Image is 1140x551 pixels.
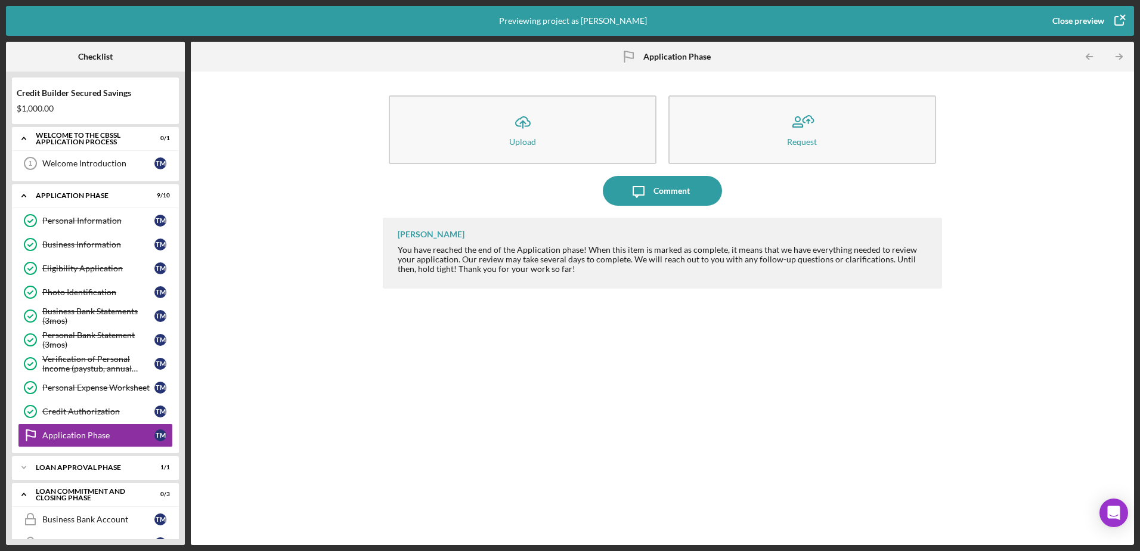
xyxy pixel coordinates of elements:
div: T M [154,215,166,227]
div: Application Phase [42,431,154,440]
div: 9 / 10 [148,192,170,199]
div: Credit Builder Secured Savings [17,88,174,98]
div: Close preview [1052,9,1104,33]
button: Upload [389,95,656,164]
div: [PERSON_NAME] [398,230,464,239]
div: T M [154,310,166,322]
div: Credit Authorization [42,407,154,416]
div: Personal Bank Statement (3mos) [42,330,154,349]
div: Verification of Personal Income (paystub, annual benefits letter, etc) [42,354,154,373]
div: T M [154,429,166,441]
b: Application Phase [643,52,711,61]
div: T M [154,382,166,394]
div: Comment [653,176,690,206]
div: Welcome to the CBSSL Application Process [36,132,140,146]
b: Checklist [78,52,113,61]
div: Business Bank Statements (3mos) [42,307,154,326]
div: Request [787,137,817,146]
div: Business Bank Account [42,515,154,524]
div: 0 / 3 [148,491,170,498]
div: Welcome Introduction [42,159,154,168]
div: Personal Information [42,216,154,225]
div: 0 / 1 [148,135,170,142]
div: ACH Authorization [42,538,154,548]
div: Eligibility Application [42,264,154,273]
button: Comment [603,176,722,206]
div: T M [154,239,166,250]
div: T M [154,513,166,525]
div: Previewing project as [PERSON_NAME] [499,6,647,36]
div: T M [154,405,166,417]
div: Loan Approval Phase [36,464,140,471]
div: Business Information [42,240,154,249]
div: Personal Expense Worksheet [42,383,154,392]
div: Upload [509,137,536,146]
button: Close preview [1040,9,1134,33]
div: Loan Commitment and Closing Phase [36,488,140,502]
div: T M [154,262,166,274]
div: Application Phase [36,192,140,199]
tspan: 1 [29,160,32,167]
div: Photo Identification [42,287,154,297]
div: T M [154,537,166,549]
div: $1,000.00 [17,104,174,113]
div: T M [154,358,166,370]
div: T M [154,334,166,346]
div: T M [154,157,166,169]
div: Open Intercom Messenger [1099,499,1128,527]
div: 1 / 1 [148,464,170,471]
button: Request [668,95,936,164]
div: You have reached the end of the Application phase! When this item is marked as complete, it means... [398,245,930,274]
div: T M [154,286,166,298]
